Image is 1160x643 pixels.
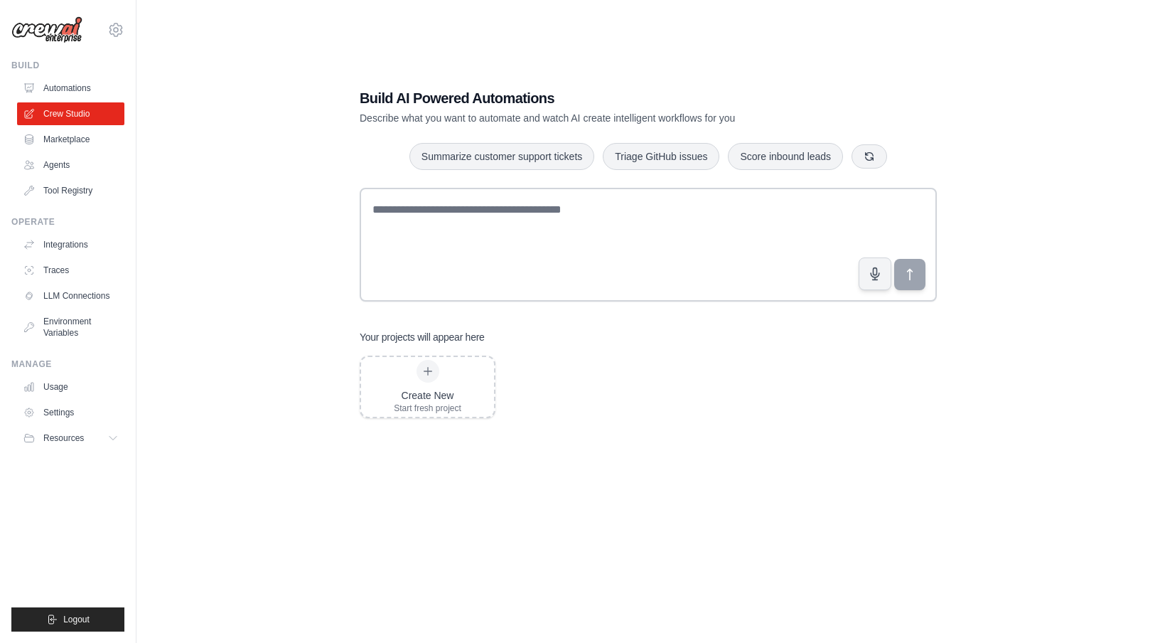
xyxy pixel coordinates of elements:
a: Automations [17,77,124,100]
a: LLM Connections [17,285,124,307]
button: Summarize customer support tickets [409,143,594,170]
a: Crew Studio [17,102,124,125]
button: Triage GitHub issues [603,143,719,170]
span: Resources [43,432,84,444]
button: Get new suggestions [852,144,887,169]
p: Describe what you want to automate and watch AI create intelligent workflows for you [360,111,837,125]
a: Tool Registry [17,179,124,202]
h3: Your projects will appear here [360,330,485,344]
div: Create New [394,388,461,403]
button: Score inbound leads [728,143,843,170]
span: Logout [63,614,90,625]
button: Resources [17,427,124,450]
a: Traces [17,259,124,282]
a: Environment Variables [17,310,124,344]
a: Settings [17,401,124,424]
img: Logo [11,16,82,43]
div: Operate [11,216,124,228]
a: Usage [17,376,124,398]
div: Manage [11,358,124,370]
a: Agents [17,154,124,176]
a: Marketplace [17,128,124,151]
div: Build [11,60,124,71]
button: Click to speak your automation idea [859,257,891,290]
button: Logout [11,607,124,632]
h1: Build AI Powered Automations [360,88,837,108]
div: Start fresh project [394,403,461,414]
a: Integrations [17,233,124,256]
